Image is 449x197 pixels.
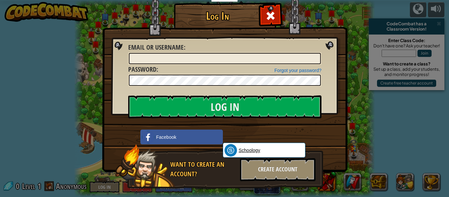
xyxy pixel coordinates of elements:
h1: Log In [176,10,259,22]
span: Email or Username [128,43,184,52]
span: Schoology [239,147,260,154]
input: Log In [128,95,321,118]
img: schoology.png [225,144,237,157]
img: facebook_small.png [142,131,154,143]
label: : [128,65,158,74]
div: Create Account [240,158,316,181]
a: Forgot your password? [274,68,321,73]
div: Want to create an account? [170,160,236,179]
span: Facebook [156,134,176,140]
label: : [128,43,185,52]
iframe: Sign in with Google Button [220,129,316,143]
span: Password [128,65,156,74]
